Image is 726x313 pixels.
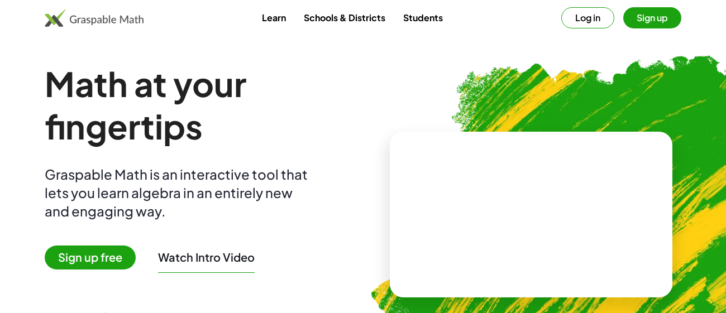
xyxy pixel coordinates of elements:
button: Watch Intro Video [158,250,255,264]
a: Learn [253,7,295,28]
a: Students [394,7,452,28]
a: Schools & Districts [295,7,394,28]
button: Sign up [623,7,681,28]
span: Sign up free [45,245,136,269]
div: Graspable Math is an interactive tool that lets you learn algebra in an entirely new and engaging... [45,165,313,220]
video: What is this? This is dynamic math notation. Dynamic math notation plays a central role in how Gr... [447,172,615,256]
h1: Math at your fingertips [45,62,345,147]
button: Log in [561,7,614,28]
